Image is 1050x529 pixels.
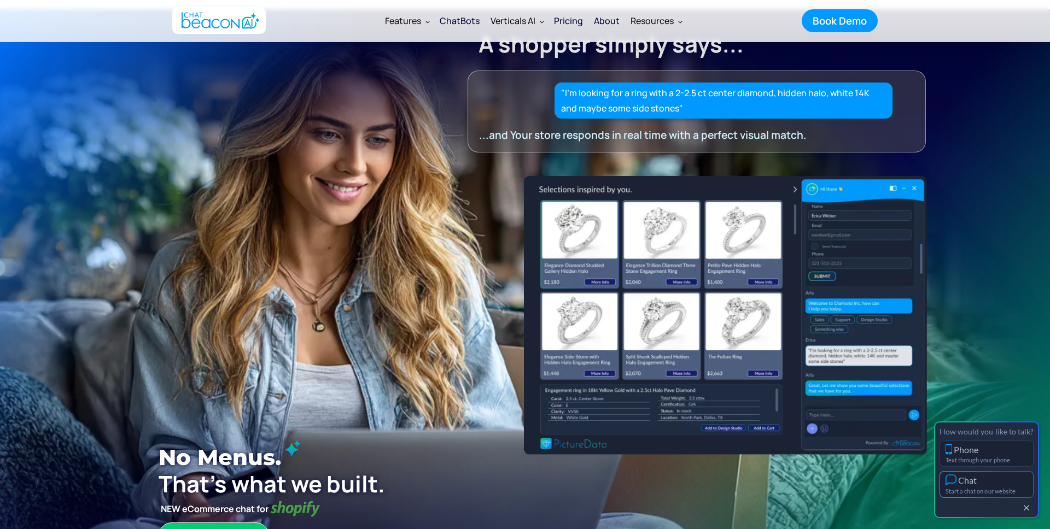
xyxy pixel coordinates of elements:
[159,440,494,475] h1: No Menus.
[479,28,744,59] strong: A shopper simply says...
[159,501,271,516] strong: NEW eCommerce chat for
[172,7,266,34] a: home
[159,468,385,499] strong: That’s what we built.
[485,8,549,34] div: Verticals AI
[678,19,682,23] img: Dropdown
[813,14,867,28] div: Book Demo
[524,176,927,454] img: ChatBeacon New UI Experience
[385,13,421,28] div: Features
[479,127,890,143] div: ...and Your store responds in real time with a perfect visual match.
[594,13,620,28] div: About
[434,7,485,35] a: ChatBots
[380,8,434,34] div: Features
[588,7,625,35] a: About
[440,13,480,28] div: ChatBots
[540,19,544,23] img: Dropdown
[802,9,878,32] a: Book Demo
[631,13,674,28] div: Resources
[561,85,886,116] div: "I’m looking for a ring with a 2-2.5 ct center diamond, hidden halo, white 14K and maybe some sid...
[425,19,430,23] img: Dropdown
[549,7,588,35] a: Pricing
[625,8,687,34] div: Resources
[554,13,583,28] div: Pricing
[491,13,535,28] div: Verticals AI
